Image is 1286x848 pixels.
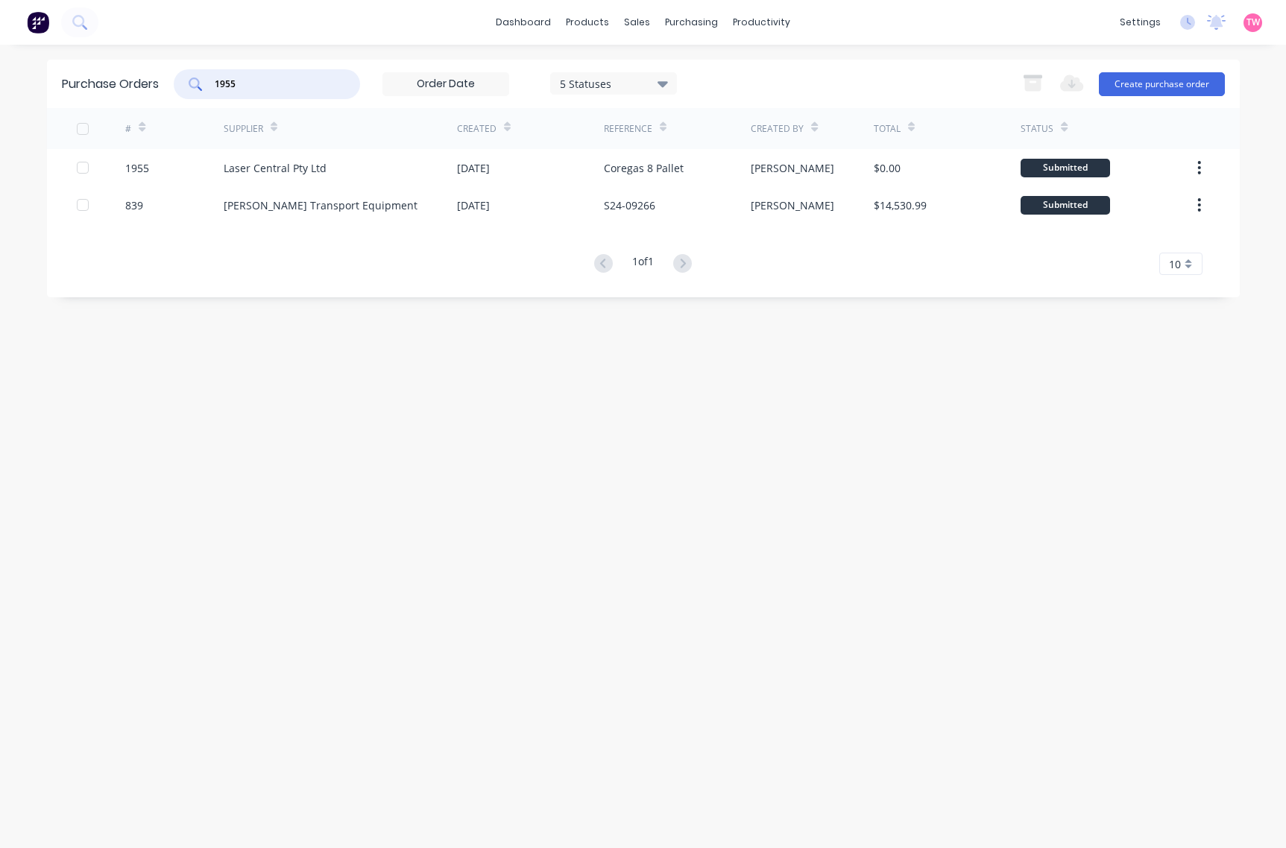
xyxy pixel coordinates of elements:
div: sales [617,11,658,34]
div: [DATE] [457,160,490,176]
div: Supplier [224,122,263,136]
div: Submitted [1021,196,1110,215]
div: # [125,122,131,136]
img: Factory [27,11,49,34]
div: [PERSON_NAME] [751,160,834,176]
div: purchasing [658,11,725,34]
div: Created By [751,122,804,136]
button: Create purchase order [1099,72,1225,96]
div: Total [874,122,901,136]
input: Search purchase orders... [213,77,337,92]
div: Status [1021,122,1053,136]
div: S24-09266 [604,197,655,213]
div: [PERSON_NAME] [751,197,834,213]
div: products [558,11,617,34]
span: TW [1246,16,1260,29]
div: [DATE] [457,197,490,213]
div: 1 of 1 [632,253,654,275]
a: dashboard [488,11,558,34]
input: Order Date [383,73,508,95]
div: Submitted [1021,159,1110,177]
div: productivity [725,11,798,34]
div: $14,530.99 [874,197,927,213]
div: Created [457,122,497,136]
div: Reference [604,122,652,136]
div: 839 [125,197,143,213]
div: Purchase Orders [62,75,159,93]
div: $0.00 [874,160,901,176]
div: Laser Central Pty Ltd [224,160,327,176]
div: settings [1112,11,1168,34]
span: 10 [1169,256,1181,272]
div: 5 Statuses [560,75,666,91]
div: [PERSON_NAME] Transport Equipment [224,197,417,213]
div: 1955 [125,160,149,176]
div: Coregas 8 Pallet [604,160,684,176]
